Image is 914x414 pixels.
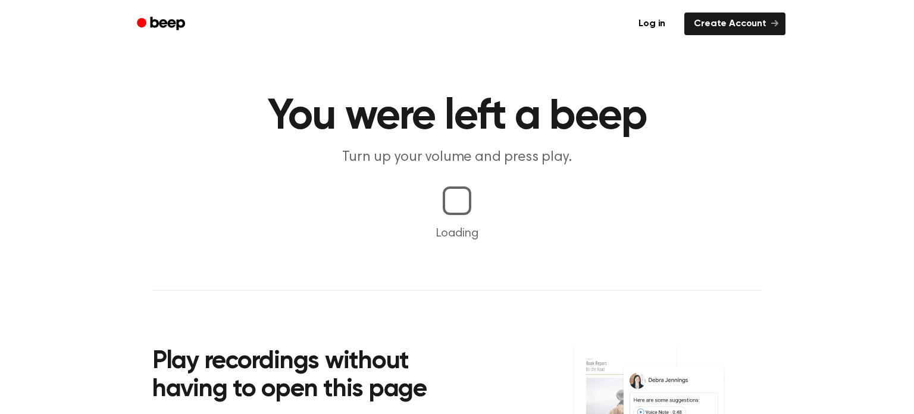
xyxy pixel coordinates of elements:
[152,95,762,138] h1: You were left a beep
[684,13,785,35] a: Create Account
[129,13,196,36] a: Beep
[152,348,473,404] h2: Play recordings without having to open this page
[14,225,900,242] p: Loading
[228,148,685,167] p: Turn up your volume and press play.
[627,10,677,38] a: Log in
